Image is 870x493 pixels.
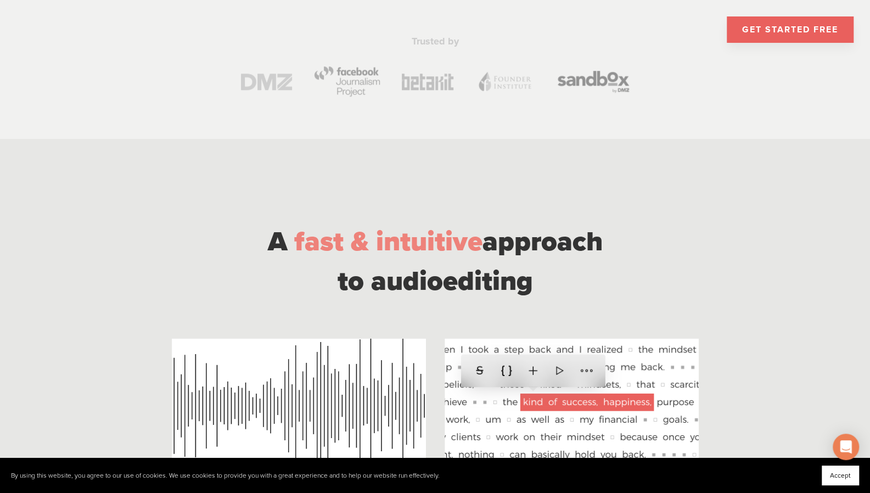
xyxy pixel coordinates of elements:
[268,225,287,258] span: A
[475,69,536,94] img: https%3A%2F%2Fweb.trebble.fm%2Flanding_page_assets%2Ffi_gray.png
[402,74,453,90] img: https%3A%2F%2Fweb.trebble.fm%2Flanding_page_assets%2FbetakitLogo.png
[314,66,380,97] img: https%3A%2F%2Fweb.trebble.fm%2Flanding_page_assets%2Ffacebook_journalism_gray.png
[217,35,653,48] p: Trusted by
[830,472,851,479] span: Accept
[558,71,629,93] img: https%3A%2F%2Fweb.trebble.fm%2Flanding_page_assets%2Fsandbox_gray.png
[11,472,440,480] p: By using this website, you agree to our use of cookies. We use cookies to provide you with a grea...
[822,466,859,485] button: Accept
[443,265,533,298] span: editing
[172,222,699,301] div: approach to audio
[727,16,854,43] a: GET STARTED FREE
[294,225,482,258] span: fast & intuitive
[833,434,859,460] div: Open Intercom Messenger
[241,74,292,90] img: https%3A%2F%2Fweb.trebble.fm%2Flanding_page_assets%2Fdmz_gray.png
